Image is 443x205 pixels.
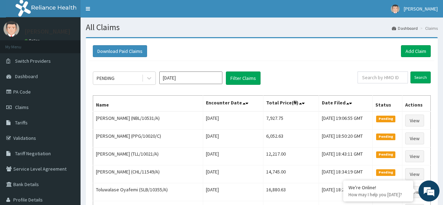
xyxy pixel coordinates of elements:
[405,150,424,162] a: View
[348,192,408,198] p: How may I help you today?
[376,169,395,176] span: Pending
[410,71,431,83] input: Search
[263,183,319,201] td: 16,880.63
[358,71,408,83] input: Search by HMO ID
[376,151,395,158] span: Pending
[263,148,319,165] td: 12,217.00
[15,73,38,80] span: Dashboard
[319,183,372,201] td: [DATE] 18:26:59 GMT
[97,75,115,82] div: PENDING
[15,58,51,64] span: Switch Providers
[93,148,203,165] td: [PERSON_NAME] (TLL/10021/A)
[376,116,395,122] span: Pending
[405,115,424,127] a: View
[93,96,203,112] th: Name
[4,21,19,37] img: User Image
[203,148,263,165] td: [DATE]
[401,45,431,57] a: Add Claim
[319,165,372,183] td: [DATE] 18:34:19 GMT
[93,183,203,201] td: Toluwalase Oyafemi (SLB/10355/A)
[263,111,319,130] td: 7,927.75
[263,130,319,148] td: 6,052.63
[203,165,263,183] td: [DATE]
[418,25,438,31] li: Claims
[373,96,402,112] th: Status
[203,96,263,112] th: Encounter Date
[203,183,263,201] td: [DATE]
[263,96,319,112] th: Total Price(₦)
[391,5,400,13] img: User Image
[405,168,424,180] a: View
[15,119,28,126] span: Tariffs
[404,6,438,12] span: [PERSON_NAME]
[93,130,203,148] td: [PERSON_NAME] (PPG/10020/C)
[348,184,408,191] div: We're Online!
[15,104,29,110] span: Claims
[93,165,203,183] td: [PERSON_NAME] (CHL/11549/A)
[263,165,319,183] td: 14,745.00
[319,148,372,165] td: [DATE] 18:43:11 GMT
[86,23,438,32] h1: All Claims
[392,25,418,31] a: Dashboard
[159,71,222,84] input: Select Month and Year
[405,186,424,198] a: View
[25,38,41,43] a: Online
[319,130,372,148] td: [DATE] 18:50:20 GMT
[376,134,395,140] span: Pending
[402,96,430,112] th: Actions
[93,111,203,130] td: [PERSON_NAME] (NBL/10531/A)
[25,28,70,35] p: [PERSON_NAME]
[15,150,51,157] span: Tariff Negotiation
[319,96,372,112] th: Date Filed
[203,130,263,148] td: [DATE]
[405,132,424,144] a: View
[93,45,147,57] button: Download Paid Claims
[203,111,263,130] td: [DATE]
[226,71,261,85] button: Filter Claims
[319,111,372,130] td: [DATE] 19:06:55 GMT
